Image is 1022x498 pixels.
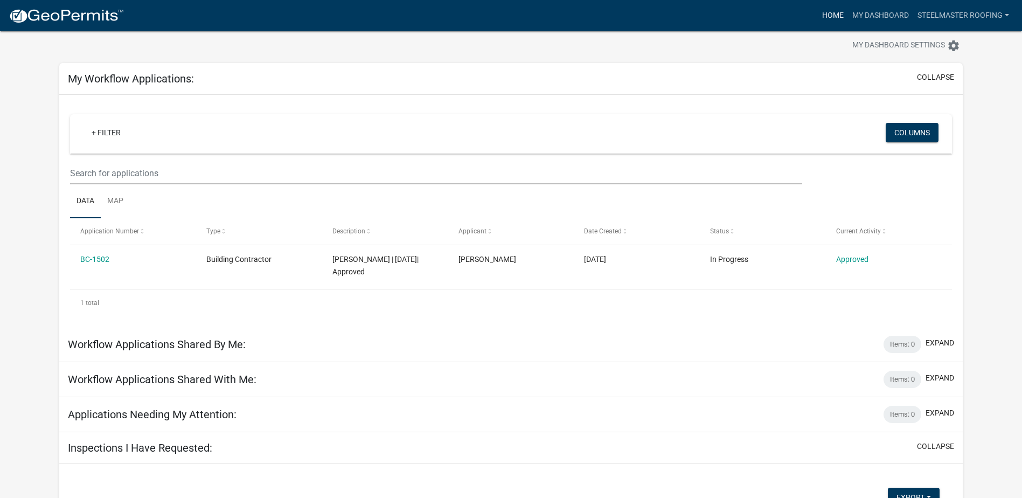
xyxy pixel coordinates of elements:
div: collapse [59,95,963,327]
datatable-header-cell: Status [700,218,826,244]
a: BC-1502 [80,255,109,264]
datatable-header-cell: Current Activity [826,218,952,244]
h5: Inspections I Have Requested: [68,441,212,454]
span: Building Contractor [206,255,272,264]
div: Items: 0 [884,371,921,388]
button: Columns [886,123,938,142]
span: In Progress [710,255,748,264]
datatable-header-cell: Date Created [574,218,700,244]
span: Status [710,227,729,235]
a: My Dashboard [848,5,913,26]
span: My Dashboard Settings [852,39,945,52]
div: Items: 0 [884,406,921,423]
button: expand [926,337,954,349]
span: Applicant [458,227,486,235]
a: Home [818,5,848,26]
button: collapse [917,441,954,452]
input: Search for applications [70,162,802,184]
button: collapse [917,72,954,83]
h5: Applications Needing My Attention: [68,408,237,421]
i: settings [947,39,960,52]
span: Miller | 04/21/2025| Approved [332,255,419,276]
span: 09/09/2024 [584,255,606,264]
h5: Workflow Applications Shared With Me: [68,373,256,386]
span: Application Number [80,227,139,235]
div: 1 total [70,289,952,316]
h5: My Workflow Applications: [68,72,194,85]
datatable-header-cell: Application Number [70,218,196,244]
span: Date Created [584,227,622,235]
a: SteelMaster Roofing [913,5,1013,26]
span: Description [332,227,365,235]
button: expand [926,372,954,384]
a: + Filter [83,123,129,142]
div: Items: 0 [884,336,921,353]
span: Current Activity [836,227,881,235]
span: Matt Miller [458,255,516,264]
a: Data [70,184,101,219]
span: Type [206,227,220,235]
h5: Workflow Applications Shared By Me: [68,338,246,351]
button: expand [926,407,954,419]
a: Approved [836,255,868,264]
datatable-header-cell: Description [322,218,448,244]
datatable-header-cell: Type [196,218,322,244]
datatable-header-cell: Applicant [448,218,574,244]
a: Map [101,184,130,219]
button: My Dashboard Settingssettings [844,35,969,56]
